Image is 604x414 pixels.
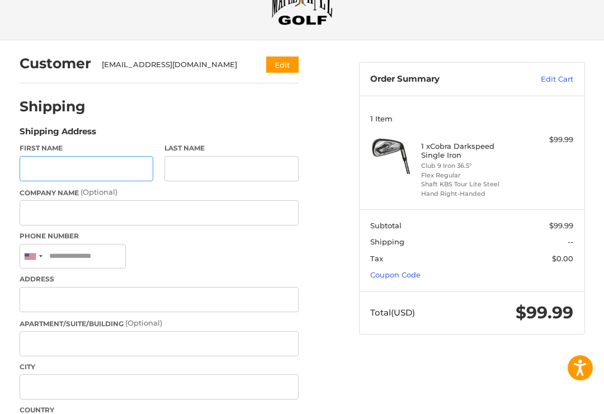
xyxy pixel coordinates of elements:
label: Address [20,274,299,284]
span: $99.99 [549,221,573,230]
legend: Shipping Address [20,125,96,143]
li: Club 9 Iron 36.5° [421,161,520,171]
h4: 1 x Cobra Darkspeed Single Iron [421,142,520,160]
h2: Shipping [20,98,86,115]
label: First Name [20,143,154,153]
label: Last Name [164,143,299,153]
span: Shipping [370,237,404,246]
button: Edit [266,57,299,73]
div: [EMAIL_ADDRESS][DOMAIN_NAME] [102,59,244,70]
li: Flex Regular [421,171,520,180]
div: $99.99 [522,134,573,145]
label: Phone Number [20,231,299,241]
h2: Customer [20,55,91,72]
h3: 1 Item [370,114,573,123]
h3: Order Summary [370,74,508,85]
a: Coupon Code [370,270,421,279]
span: $0.00 [552,254,573,263]
span: -- [568,237,573,246]
label: City [20,362,299,372]
li: Shaft KBS Tour Lite Steel [421,180,520,189]
a: Edit Cart [508,74,573,85]
li: Hand Right-Handed [421,189,520,199]
span: Tax [370,254,383,263]
label: Company Name [20,187,299,198]
span: $99.99 [516,302,573,323]
span: Total (USD) [370,307,415,318]
span: Subtotal [370,221,402,230]
small: (Optional) [125,318,162,327]
label: Apartment/Suite/Building [20,318,299,329]
small: (Optional) [81,187,117,196]
div: United States: +1 [20,244,46,269]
